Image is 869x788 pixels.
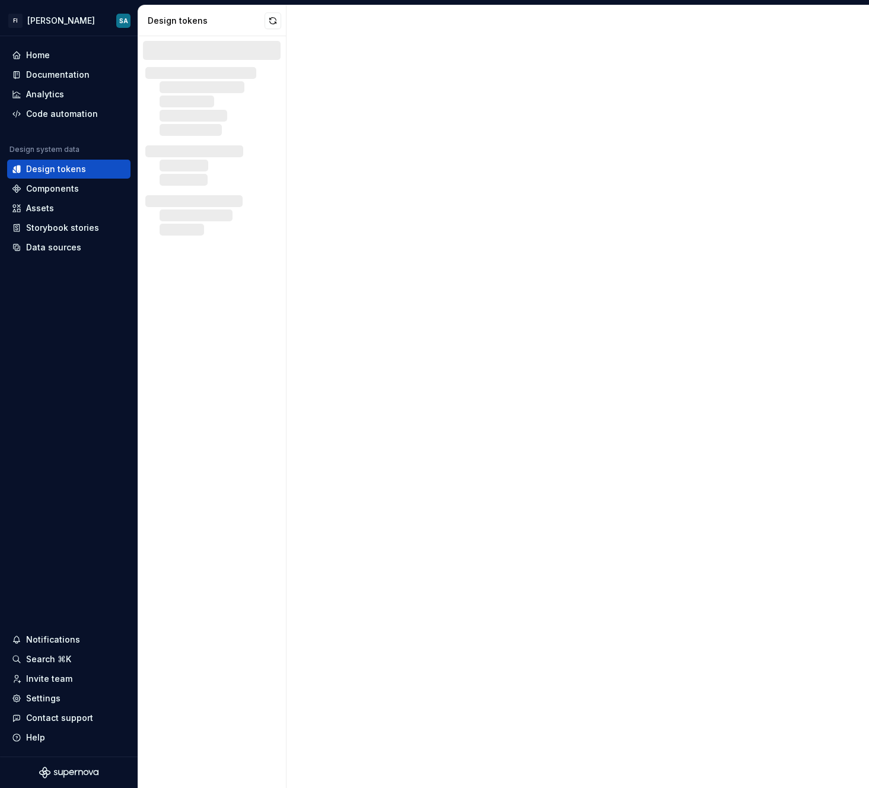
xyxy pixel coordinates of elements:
[26,202,54,214] div: Assets
[7,669,130,688] a: Invite team
[26,242,81,253] div: Data sources
[119,16,128,26] div: SA
[26,49,50,61] div: Home
[26,69,90,81] div: Documentation
[9,145,79,154] div: Design system data
[7,160,130,179] a: Design tokens
[7,179,130,198] a: Components
[148,15,265,27] div: Design tokens
[7,218,130,237] a: Storybook stories
[26,653,71,665] div: Search ⌘K
[7,650,130,669] button: Search ⌘K
[7,199,130,218] a: Assets
[8,14,23,28] div: FI
[26,712,93,724] div: Contact support
[26,108,98,120] div: Code automation
[26,634,80,646] div: Notifications
[7,689,130,708] a: Settings
[39,767,98,779] svg: Supernova Logo
[26,732,45,743] div: Help
[26,183,79,195] div: Components
[7,85,130,104] a: Analytics
[26,88,64,100] div: Analytics
[26,692,61,704] div: Settings
[7,630,130,649] button: Notifications
[2,8,135,33] button: FI[PERSON_NAME]SA
[26,222,99,234] div: Storybook stories
[26,163,86,175] div: Design tokens
[27,15,95,27] div: [PERSON_NAME]
[7,708,130,727] button: Contact support
[26,673,72,685] div: Invite team
[7,104,130,123] a: Code automation
[7,238,130,257] a: Data sources
[7,728,130,747] button: Help
[7,65,130,84] a: Documentation
[7,46,130,65] a: Home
